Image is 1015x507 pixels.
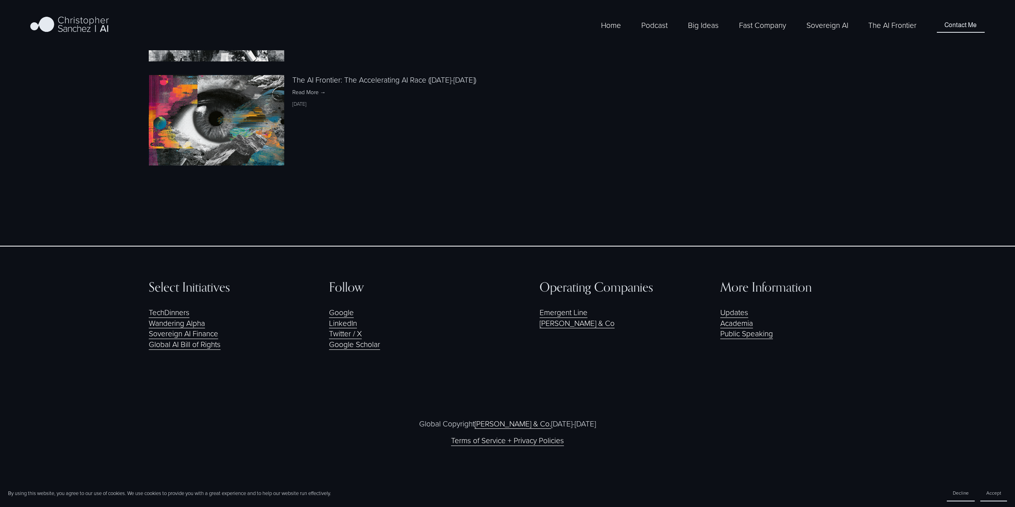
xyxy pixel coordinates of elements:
[149,53,284,188] img: The AI Frontier: The Accelerating AI Race (July 8-14, 2025)
[739,20,786,31] span: Fast Company
[451,435,564,446] a: Terms of Service + Privacy Policies
[292,100,306,107] time: [DATE]
[540,280,686,294] h4: Operating Companies
[475,418,551,429] a: [PERSON_NAME] & Co.
[329,307,354,318] a: Google
[739,19,786,32] a: folder dropdown
[720,307,748,318] a: Updates
[688,19,719,32] a: folder dropdown
[329,318,357,329] a: LinkedIn
[868,19,916,32] a: The AI Frontier
[149,307,189,318] a: TechDinners
[720,318,753,329] a: Academia
[149,339,221,350] a: Global AI Bill of Rights
[149,280,295,294] h4: Select Initiatives
[720,280,866,294] h4: More Information
[149,318,205,329] a: Wandering Alpha
[149,75,292,166] a: The AI Frontier: The Accelerating AI Race (July 8-14, 2025)
[292,74,476,85] a: The AI Frontier: The Accelerating AI Race ([DATE]-[DATE])
[292,88,867,96] a: Read More →
[937,18,984,33] a: Contact Me
[329,280,475,294] h4: Follow
[720,328,773,339] a: Public Speaking
[8,490,331,497] p: By using this website, you agree to our use of cookies. We use cookies to provide you with a grea...
[953,489,969,496] span: Decline
[329,328,362,339] a: Twitter / X
[30,15,109,35] img: Christopher Sanchez | AI
[806,19,848,32] a: Sovereign AI
[149,328,218,339] a: Sovereign AI Finance
[329,418,686,429] p: Global Copyright [DATE]-[DATE]
[980,485,1007,501] button: Accept
[688,20,719,31] span: Big Ideas
[947,485,975,501] button: Decline
[641,19,668,32] a: Podcast
[986,489,1001,496] span: Accept
[540,307,587,318] a: Emergent Line
[601,19,621,32] a: Home
[329,339,380,350] a: Google Scholar
[540,318,615,329] a: [PERSON_NAME] & Co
